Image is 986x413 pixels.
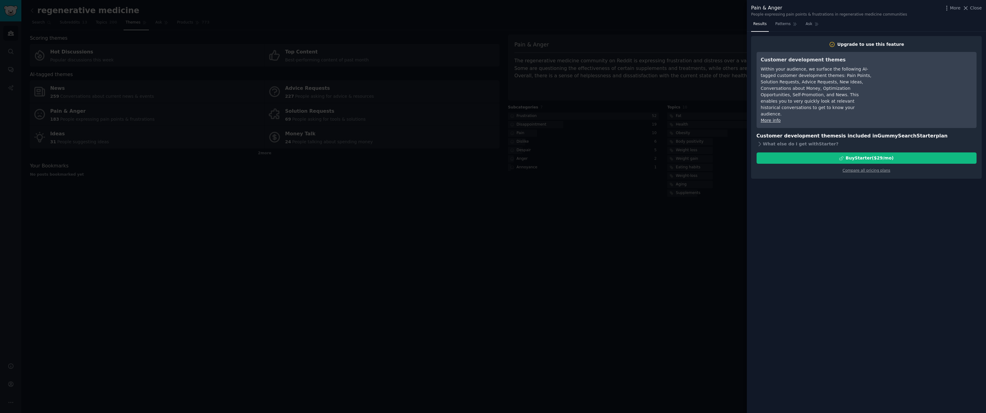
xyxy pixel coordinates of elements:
[761,56,872,64] h3: Customer development themes
[757,140,977,148] div: What else do I get with Starter ?
[877,133,936,139] span: GummySearch Starter
[753,21,767,27] span: Results
[837,41,904,48] div: Upgrade to use this feature
[804,19,821,32] a: Ask
[970,5,982,11] span: Close
[773,19,799,32] a: Patterns
[761,118,781,123] a: More info
[775,21,790,27] span: Patterns
[881,56,972,102] iframe: YouTube video player
[843,168,890,173] a: Compare all pricing plans
[944,5,961,11] button: More
[757,152,977,164] button: BuyStarter($29/mo)
[751,4,907,12] div: Pain & Anger
[963,5,982,11] button: Close
[846,155,894,161] div: Buy Starter ($ 29 /mo )
[806,21,812,27] span: Ask
[950,5,961,11] span: More
[761,66,872,117] div: Within your audience, we surface the following AI-tagged customer development themes: Pain Points...
[751,12,907,17] div: People expressing pain points & frustrations in regenerative medicine communities
[751,19,769,32] a: Results
[757,132,977,140] h3: Customer development themes is included in plan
